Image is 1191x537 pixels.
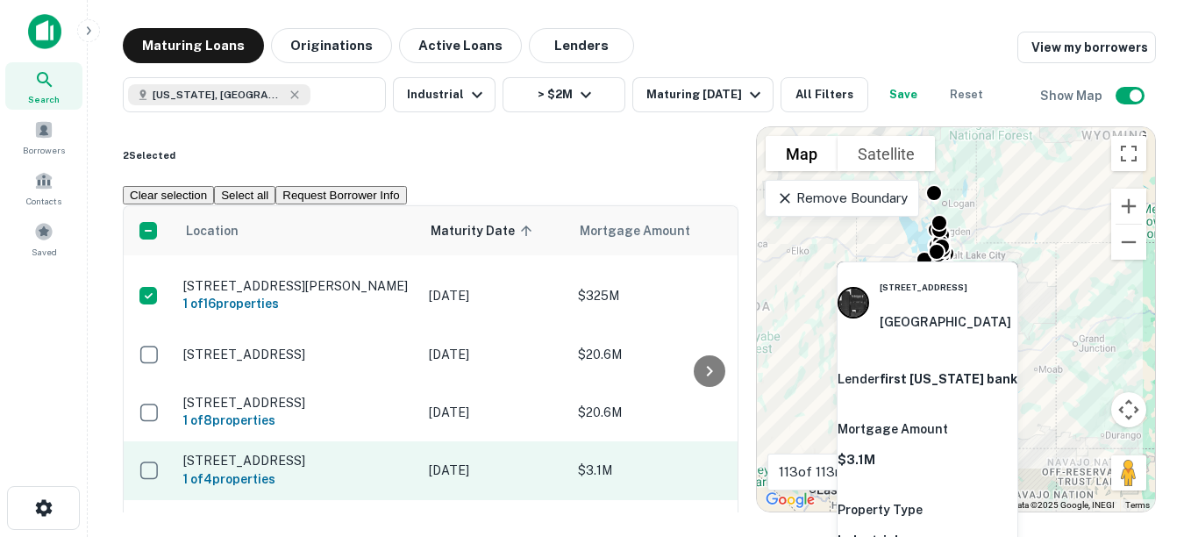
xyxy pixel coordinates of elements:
p: Lender [838,370,880,389]
p: [GEOGRAPHIC_DATA] [880,313,1011,332]
span: Contacts [26,194,61,208]
h6: 1 of 4 properties [183,469,411,489]
span: Map data ©2025 Google, INEGI [993,500,1115,510]
p: $3.1M [578,461,753,480]
button: Active Loans [399,28,522,63]
button: Originations [271,28,392,63]
p: [STREET_ADDRESS][PERSON_NAME] [183,278,411,294]
th: Location [175,206,420,255]
button: Show satellite imagery [838,136,935,171]
a: Search [5,62,82,110]
h6: Show Map [1040,86,1105,105]
img: capitalize-icon.png [28,14,61,49]
a: Contacts [5,164,82,211]
th: Maturity Date [420,206,569,255]
h6: 1 of 16 properties [183,294,411,313]
button: Request Borrower Info [275,186,406,204]
th: Mortgage Amount [569,206,762,255]
button: > $2M [503,77,625,112]
p: $325M [578,286,753,305]
span: Saved [32,245,57,259]
button: Reset [938,77,995,112]
strong: first [US_STATE] bank [880,372,1017,386]
p: [STREET_ADDRESS] [183,453,411,469]
span: [US_STATE], [GEOGRAPHIC_DATA] [153,87,284,103]
p: 113 of 113 results [779,462,876,483]
span: Mortgage Amount [580,220,713,241]
p: Property Type [838,501,1017,519]
button: Save your search to get updates of matches that match your search criteria. [875,77,931,112]
p: [STREET_ADDRESS] [183,395,411,411]
button: Select all [214,186,275,204]
p: $20.6M [578,345,753,364]
button: Toggle fullscreen view [1111,136,1146,171]
div: 0 0 [757,127,1155,512]
button: Industrial [393,77,496,112]
p: [DATE] [429,286,560,305]
p: Mortgage Amount [838,420,1017,439]
button: Clear selection [123,186,214,204]
button: All Filters [781,77,868,112]
button: Lenders [529,28,634,63]
button: Maturing [DATE] [632,77,774,112]
iframe: Chat Widget [1103,397,1191,481]
p: [STREET_ADDRESS] [183,347,411,362]
button: Show street map [766,136,838,171]
span: Borrowers [23,143,65,157]
button: Map camera controls [1111,392,1146,427]
h6: 1 of 8 properties [183,411,411,430]
a: Saved [5,215,82,262]
img: Google [761,489,819,512]
span: Maturity Date [431,220,538,241]
h6: 2 Selected [123,148,738,162]
a: Open this area in Google Maps (opens a new window) [761,489,819,512]
button: Maturing Loans [123,28,264,63]
span: Location [185,220,239,241]
a: View my borrowers [1017,32,1156,63]
a: Borrowers [5,113,82,161]
p: [DATE] [429,345,560,364]
strong: $3.1M [838,453,875,467]
button: Zoom out [1111,225,1146,260]
a: Terms [1125,500,1150,510]
span: Search [28,92,60,106]
p: [DATE] [429,403,560,422]
p: Remove Boundary [776,188,907,209]
p: $20.6M [578,403,753,422]
p: [DATE] [429,461,560,480]
h6: [STREET_ADDRESS] [880,282,1011,294]
div: Maturing [DATE] [646,84,766,105]
button: Zoom in [1111,189,1146,224]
